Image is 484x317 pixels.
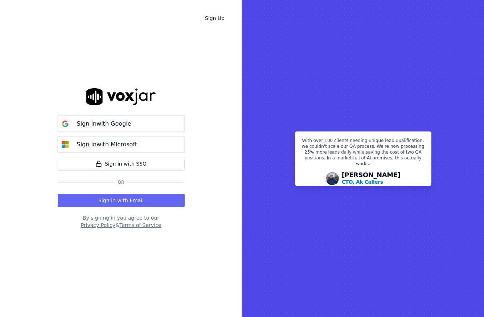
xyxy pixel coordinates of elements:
[58,136,185,153] button: Sign inwith Microsoft
[326,172,339,185] img: Avatar
[58,137,73,152] img: microsoft Sign in button
[77,140,137,149] p: Sign in with Microsoft
[342,172,401,186] div: [PERSON_NAME]
[342,178,383,186] p: CTO, Ak Callers
[115,179,127,185] span: Or
[58,157,185,171] a: Sign in with SSO
[199,12,230,25] a: Sign Up
[119,222,161,229] button: Terms of Service
[58,194,185,207] button: Sign in with Email
[300,138,427,170] p: With over 100 clients needing unique lead qualification, we couldn't scale our QA process. We're ...
[77,119,131,128] p: Sign in with Google
[81,222,115,229] button: Privacy Policy
[58,117,73,131] img: google Sign in button
[58,115,185,132] button: Sign inwith Google
[86,88,156,105] img: logo
[58,214,185,229] div: By signing in you agree to our &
